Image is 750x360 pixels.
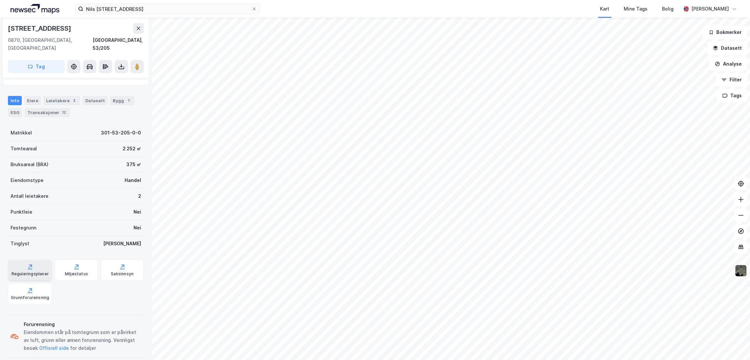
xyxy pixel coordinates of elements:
div: 2 252 ㎡ [123,145,141,153]
div: [STREET_ADDRESS] [8,23,73,34]
div: 301-53-205-0-0 [101,129,141,137]
button: Tags [717,89,747,102]
div: Reguleringsplaner [12,271,49,277]
input: Søk på adresse, matrikkel, gårdeiere, leietakere eller personer [83,4,252,14]
div: [PERSON_NAME] [691,5,729,13]
img: logo.a4113a55bc3d86da70a041830d287a7e.svg [11,4,59,14]
div: Punktleie [11,208,32,216]
div: 375 ㎡ [126,161,141,168]
div: Bygg [110,96,135,105]
div: Eiendommen står på tomtegrunn som er påvirket av luft, grunn eller annen forurensning. Vennligst ... [24,328,141,352]
div: Handel [125,176,141,184]
div: Info [8,96,22,105]
div: [PERSON_NAME] [103,240,141,248]
div: Matrikkel [11,129,32,137]
div: Festegrunn [11,224,36,232]
div: Nei [134,224,141,232]
div: Tinglyst [11,240,29,248]
div: Tomteareal [11,145,37,153]
div: Saksinnsyn [111,271,134,277]
div: Nei [134,208,141,216]
div: Antall leietakere [11,192,48,200]
div: Bruksareal (BRA) [11,161,48,168]
div: Miljøstatus [65,271,88,277]
div: Kontrollprogram for chat [717,328,750,360]
div: Leietakere [44,96,80,105]
div: ESG [8,108,22,117]
div: 2 [71,97,77,104]
div: 0870, [GEOGRAPHIC_DATA], [GEOGRAPHIC_DATA] [8,36,93,52]
div: Kart [600,5,609,13]
div: Mine Tags [624,5,647,13]
div: 12 [61,109,67,116]
div: Transaksjoner [25,108,70,117]
div: Forurensning [24,320,141,328]
div: Grunnforurensning [11,295,49,300]
button: Analyse [709,57,747,71]
div: Eiere [24,96,41,105]
button: Tag [8,60,65,73]
div: 2 [138,192,141,200]
div: Eiendomstype [11,176,44,184]
div: Bolig [662,5,674,13]
div: [GEOGRAPHIC_DATA], 53/205 [93,36,144,52]
button: Filter [716,73,747,86]
div: Datasett [83,96,107,105]
img: 9k= [735,264,747,277]
iframe: Chat Widget [717,328,750,360]
button: Bokmerker [703,26,747,39]
div: 1 [125,97,132,104]
button: Datasett [707,42,747,55]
